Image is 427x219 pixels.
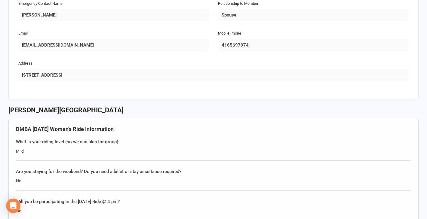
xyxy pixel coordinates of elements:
[16,148,411,154] div: Mild
[18,1,63,7] label: Emergency Contact Name
[16,138,411,145] div: What is your riding level (so we can plan for group):
[16,198,411,205] div: Will you be participating in the [DATE] Ride @ 4 pm?
[18,60,32,67] label: Address
[8,107,419,114] h3: [PERSON_NAME][GEOGRAPHIC_DATA]
[18,30,28,37] label: Email
[6,199,20,213] div: Open Intercom Messenger
[16,126,411,132] h4: DMBA [DATE] Women's Ride Information
[218,30,241,37] label: Mobile Phone
[16,168,411,175] div: Are you staying for the weekend? Do you need a billet or stay assistance required?
[16,178,411,184] div: No
[16,208,411,214] div: No
[218,1,258,7] label: Relationship to Member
